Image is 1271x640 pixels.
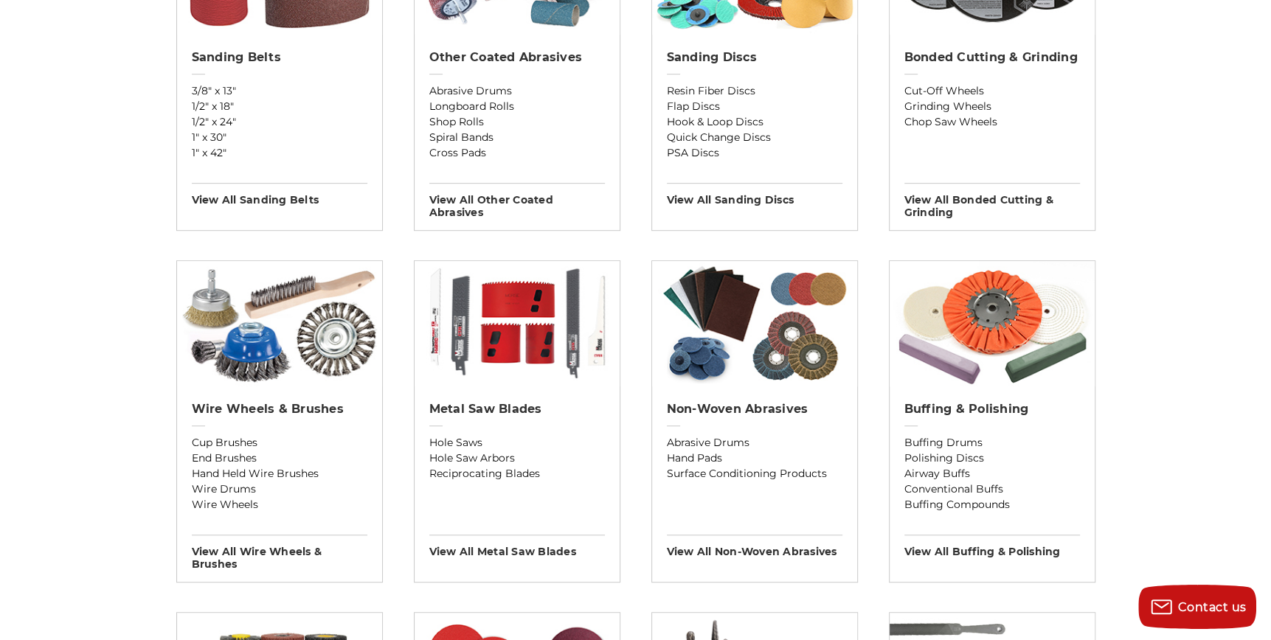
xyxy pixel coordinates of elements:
[429,145,605,161] a: Cross Pads
[429,183,605,219] h3: View All other coated abrasives
[429,99,605,114] a: Longboard Rolls
[192,451,367,466] a: End Brushes
[667,466,842,481] a: Surface Conditioning Products
[904,535,1080,558] h3: View All buffing & polishing
[904,402,1080,417] h2: Buffing & Polishing
[904,435,1080,451] a: Buffing Drums
[667,402,842,417] h2: Non-woven Abrasives
[415,261,620,386] img: Metal Saw Blades
[192,481,367,497] a: Wire Drums
[192,145,367,161] a: 1" x 42"
[192,466,367,481] a: Hand Held Wire Brushes
[192,83,367,99] a: 3/8" x 13"
[904,183,1080,219] h3: View All bonded cutting & grinding
[429,435,605,451] a: Hole Saws
[192,497,367,512] a: Wire Wheels
[192,130,367,145] a: 1" x 30"
[429,466,605,481] a: Reciprocating Blades
[429,402,605,417] h2: Metal Saw Blades
[1178,600,1247,614] span: Contact us
[904,466,1080,481] a: Airway Buffs
[667,435,842,451] a: Abrasive Drums
[904,451,1080,466] a: Polishing Discs
[667,114,842,130] a: Hook & Loop Discs
[667,99,842,114] a: Flap Discs
[192,535,367,571] h3: View All wire wheels & brushes
[1138,585,1256,629] button: Contact us
[192,114,367,130] a: 1/2" x 24"
[667,535,842,558] h3: View All non-woven abrasives
[429,114,605,130] a: Shop Rolls
[652,261,857,386] img: Non-woven Abrasives
[429,451,605,466] a: Hole Saw Arbors
[192,50,367,65] h2: Sanding Belts
[192,435,367,451] a: Cup Brushes
[429,83,605,99] a: Abrasive Drums
[904,99,1080,114] a: Grinding Wheels
[192,183,367,206] h3: View All sanding belts
[429,130,605,145] a: Spiral Bands
[429,50,605,65] h2: Other Coated Abrasives
[667,130,842,145] a: Quick Change Discs
[904,481,1080,497] a: Conventional Buffs
[429,535,605,558] h3: View All metal saw blades
[667,183,842,206] h3: View All sanding discs
[904,50,1080,65] h2: Bonded Cutting & Grinding
[890,261,1095,386] img: Buffing & Polishing
[904,114,1080,130] a: Chop Saw Wheels
[904,497,1080,512] a: Buffing Compounds
[192,99,367,114] a: 1/2" x 18"
[667,451,842,466] a: Hand Pads
[904,83,1080,99] a: Cut-Off Wheels
[667,145,842,161] a: PSA Discs
[667,50,842,65] h2: Sanding Discs
[177,261,382,386] img: Wire Wheels & Brushes
[667,83,842,99] a: Resin Fiber Discs
[192,402,367,417] h2: Wire Wheels & Brushes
